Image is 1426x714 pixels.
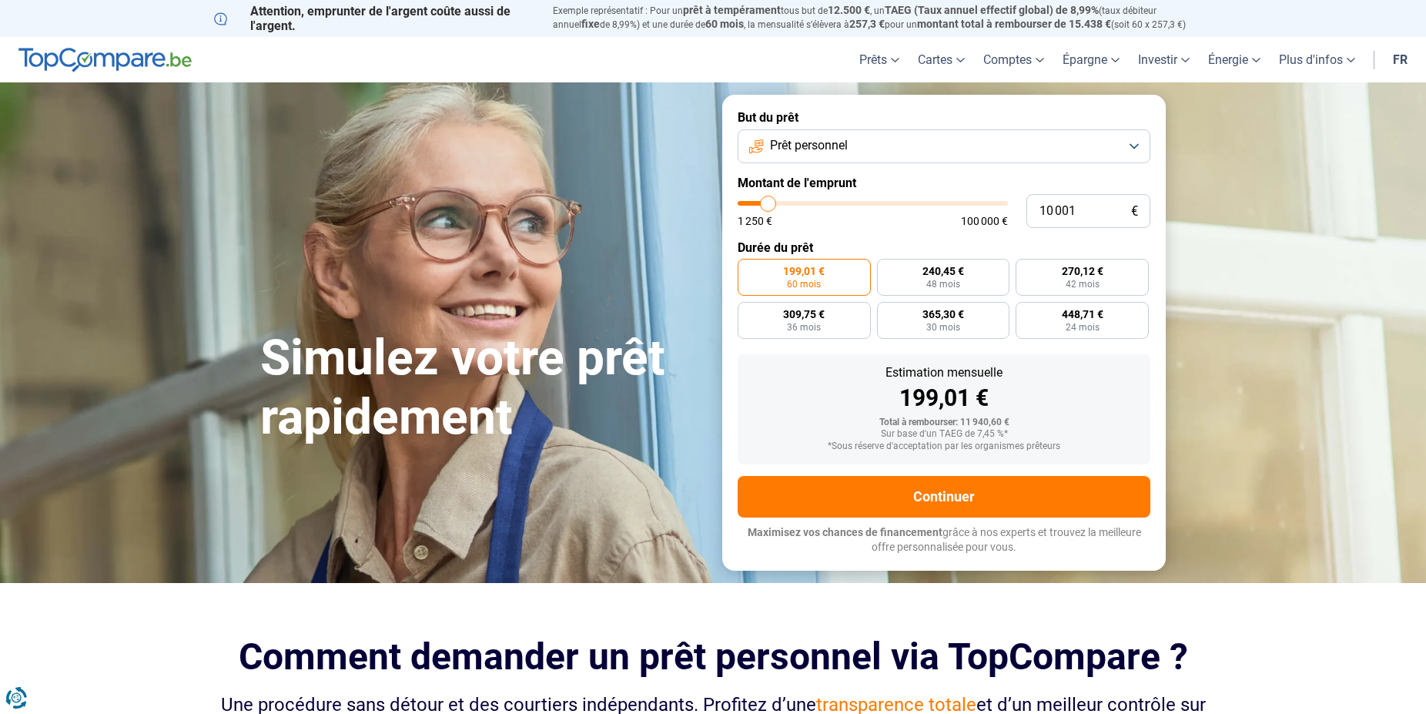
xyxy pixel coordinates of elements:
[750,429,1138,440] div: Sur base d'un TAEG de 7,45 %*
[18,48,192,72] img: TopCompare
[787,280,821,289] span: 60 mois
[1384,37,1417,82] a: fr
[750,387,1138,410] div: 199,01 €
[738,525,1150,555] p: grâce à nos experts et trouvez la meilleure offre personnalisée pour vous.
[783,309,825,320] span: 309,75 €
[738,129,1150,163] button: Prêt personnel
[1066,323,1100,332] span: 24 mois
[738,216,772,226] span: 1 250 €
[738,110,1150,125] label: But du prêt
[683,4,781,16] span: prêt à tempérament
[850,37,909,82] a: Prêts
[553,4,1212,32] p: Exemple représentatif : Pour un tous but de , un (taux débiteur annuel de 8,99%) et une durée de ...
[917,18,1111,30] span: montant total à rembourser de 15.438 €
[1062,266,1103,277] span: 270,12 €
[705,18,744,30] span: 60 mois
[926,323,960,332] span: 30 mois
[1066,280,1100,289] span: 42 mois
[787,323,821,332] span: 36 mois
[909,37,974,82] a: Cartes
[1199,37,1270,82] a: Énergie
[750,367,1138,379] div: Estimation mensuelle
[738,240,1150,255] label: Durée du prêt
[738,176,1150,190] label: Montant de l'emprunt
[828,4,870,16] span: 12.500 €
[260,329,704,448] h1: Simulez votre prêt rapidement
[885,4,1099,16] span: TAEG (Taux annuel effectif global) de 8,99%
[1270,37,1364,82] a: Plus d'infos
[849,18,885,30] span: 257,3 €
[1062,309,1103,320] span: 448,71 €
[748,526,942,538] span: Maximisez vos chances de financement
[214,635,1212,678] h2: Comment demander un prêt personnel via TopCompare ?
[750,417,1138,428] div: Total à rembourser: 11 940,60 €
[783,266,825,277] span: 199,01 €
[1053,37,1129,82] a: Épargne
[214,4,534,33] p: Attention, emprunter de l'argent coûte aussi de l'argent.
[922,309,964,320] span: 365,30 €
[974,37,1053,82] a: Comptes
[961,216,1008,226] span: 100 000 €
[750,441,1138,452] div: *Sous réserve d'acceptation par les organismes prêteurs
[1129,37,1199,82] a: Investir
[581,18,600,30] span: fixe
[926,280,960,289] span: 48 mois
[738,476,1150,518] button: Continuer
[1131,205,1138,218] span: €
[922,266,964,277] span: 240,45 €
[770,137,848,154] span: Prêt personnel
